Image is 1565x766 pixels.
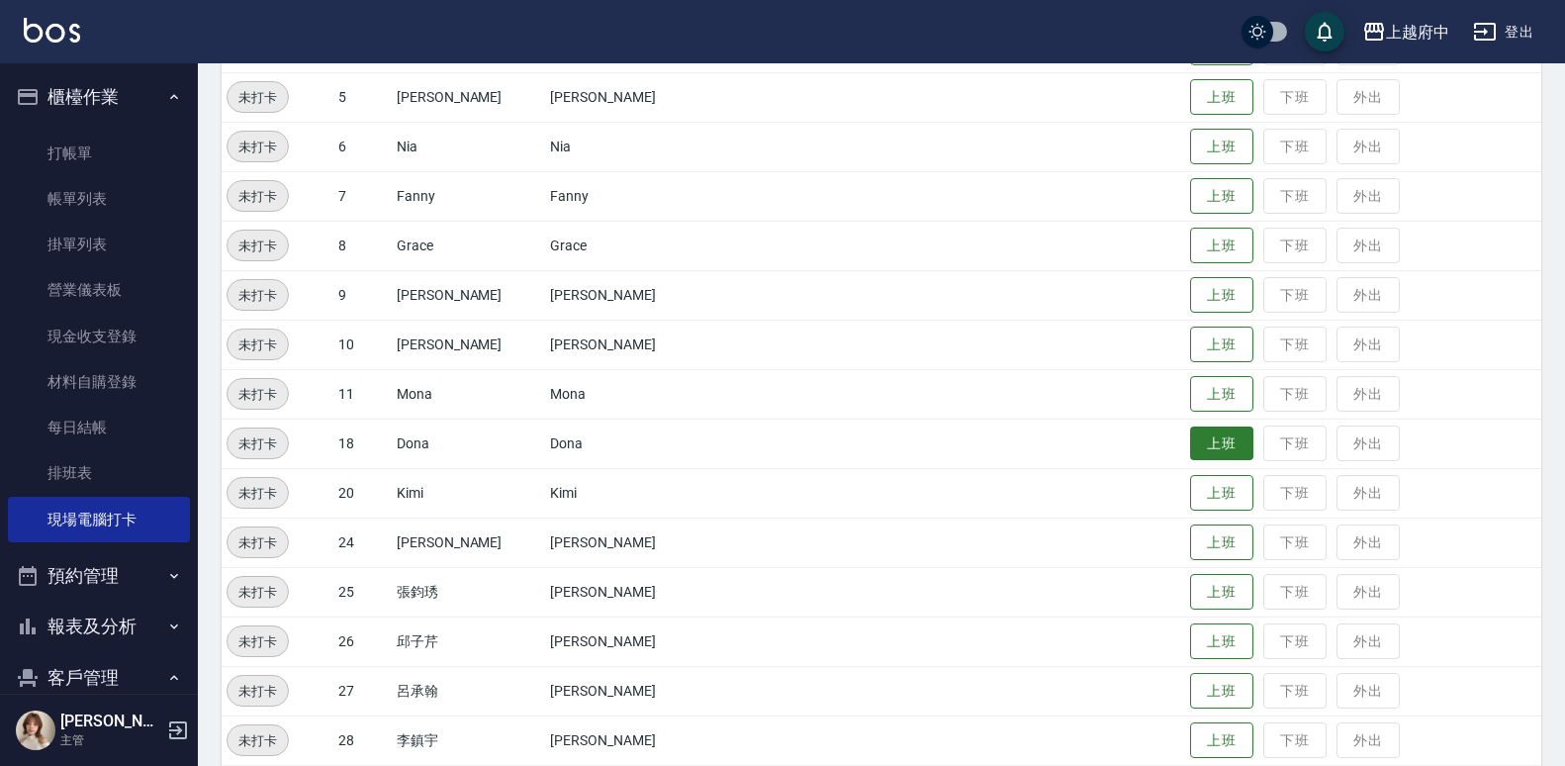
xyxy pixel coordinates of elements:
[392,567,545,617] td: 張鈞琇
[333,270,392,320] td: 9
[228,137,288,157] span: 未打卡
[1305,12,1344,51] button: save
[8,405,190,450] a: 每日結帳
[228,483,288,504] span: 未打卡
[333,171,392,221] td: 7
[228,582,288,603] span: 未打卡
[1190,574,1253,611] button: 上班
[392,518,545,567] td: [PERSON_NAME]
[545,171,724,221] td: Fanny
[333,468,392,518] td: 20
[228,236,288,256] span: 未打卡
[8,550,190,602] button: 預約管理
[228,285,288,306] span: 未打卡
[545,666,724,716] td: [PERSON_NAME]
[392,716,545,765] td: 李鎮宇
[8,601,190,652] button: 報表及分析
[1386,20,1449,45] div: 上越府中
[333,369,392,419] td: 11
[8,497,190,542] a: 現場電腦打卡
[8,359,190,405] a: 材料自購登錄
[8,176,190,222] a: 帳單列表
[228,335,288,355] span: 未打卡
[333,221,392,270] td: 8
[392,270,545,320] td: [PERSON_NAME]
[1190,327,1253,363] button: 上班
[8,652,190,704] button: 客戶管理
[228,730,288,751] span: 未打卡
[333,567,392,617] td: 25
[1190,228,1253,264] button: 上班
[1190,427,1253,461] button: 上班
[545,468,724,518] td: Kimi
[8,314,190,359] a: 現金收支登錄
[1190,129,1253,165] button: 上班
[545,122,724,171] td: Nia
[392,468,545,518] td: Kimi
[545,72,724,122] td: [PERSON_NAME]
[545,419,724,468] td: Dona
[228,681,288,702] span: 未打卡
[392,122,545,171] td: Nia
[228,433,288,454] span: 未打卡
[8,71,190,123] button: 櫃檯作業
[1190,722,1253,759] button: 上班
[24,18,80,43] img: Logo
[1190,79,1253,116] button: 上班
[8,450,190,496] a: 排班表
[228,186,288,207] span: 未打卡
[1354,12,1457,52] button: 上越府中
[545,369,724,419] td: Mona
[228,87,288,108] span: 未打卡
[392,320,545,369] td: [PERSON_NAME]
[392,369,545,419] td: Mona
[333,716,392,765] td: 28
[545,567,724,617] td: [PERSON_NAME]
[1190,376,1253,413] button: 上班
[1465,14,1541,50] button: 登出
[228,631,288,652] span: 未打卡
[1190,673,1253,710] button: 上班
[1190,475,1253,512] button: 上班
[333,72,392,122] td: 5
[333,617,392,666] td: 26
[1190,178,1253,215] button: 上班
[392,171,545,221] td: Fanny
[333,419,392,468] td: 18
[392,419,545,468] td: Dona
[545,617,724,666] td: [PERSON_NAME]
[1190,623,1253,660] button: 上班
[8,222,190,267] a: 掛單列表
[333,320,392,369] td: 10
[392,666,545,716] td: 呂承翰
[545,320,724,369] td: [PERSON_NAME]
[333,122,392,171] td: 6
[545,518,724,567] td: [PERSON_NAME]
[60,712,161,731] h5: [PERSON_NAME]
[333,666,392,716] td: 27
[228,384,288,405] span: 未打卡
[228,532,288,553] span: 未打卡
[545,221,724,270] td: Grace
[1190,525,1253,561] button: 上班
[545,716,724,765] td: [PERSON_NAME]
[8,131,190,176] a: 打帳單
[392,72,545,122] td: [PERSON_NAME]
[8,267,190,313] a: 營業儀表板
[392,617,545,666] td: 邱子芹
[545,270,724,320] td: [PERSON_NAME]
[16,711,55,750] img: Person
[1190,277,1253,314] button: 上班
[333,518,392,567] td: 24
[60,731,161,749] p: 主管
[392,221,545,270] td: Grace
